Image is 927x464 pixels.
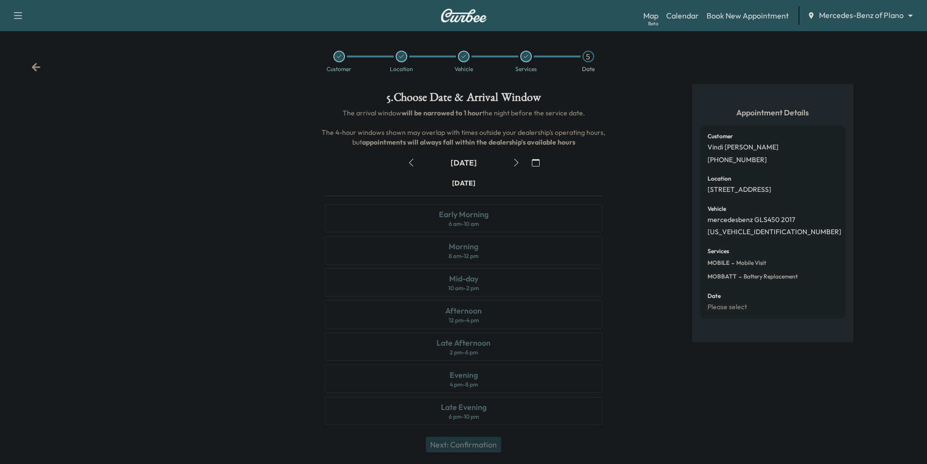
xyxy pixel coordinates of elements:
[707,10,789,21] a: Book New Appointment
[742,273,798,280] span: Battery Replacement
[451,157,477,168] div: [DATE]
[515,66,537,72] div: Services
[362,138,575,147] b: appointments will always fall within the dealership's available hours
[708,206,726,212] h6: Vehicle
[401,109,482,117] b: will be narrowed to 1 hour
[452,178,475,188] div: [DATE]
[327,66,351,72] div: Customer
[708,293,721,299] h6: Date
[708,303,747,312] p: Please select
[708,273,737,280] span: MOBBATT
[734,259,766,267] span: Mobile Visit
[322,109,607,147] span: The arrival window the night before the service date. The 4-hour windows shown may overlap with t...
[708,143,779,152] p: Vindi [PERSON_NAME]
[819,10,904,21] span: Mercedes-Benz of Plano
[708,133,733,139] h6: Customer
[708,259,729,267] span: MOBILE
[582,66,595,72] div: Date
[708,176,731,182] h6: Location
[708,186,771,194] p: [STREET_ADDRESS]
[708,216,795,224] p: mercedesbenz GLS450 2017
[708,228,841,237] p: [US_VEHICLE_IDENTIFICATION_NUMBER]
[31,62,41,72] div: Back
[708,248,729,254] h6: Services
[643,10,658,21] a: MapBeta
[648,20,658,27] div: Beta
[454,66,473,72] div: Vehicle
[729,258,734,268] span: -
[666,10,699,21] a: Calendar
[708,156,767,165] p: [PHONE_NUMBER]
[737,272,742,281] span: -
[317,92,610,108] h1: 5 . Choose Date & Arrival Window
[440,9,487,22] img: Curbee Logo
[700,107,846,118] h5: Appointment Details
[582,51,594,62] div: 5
[390,66,413,72] div: Location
